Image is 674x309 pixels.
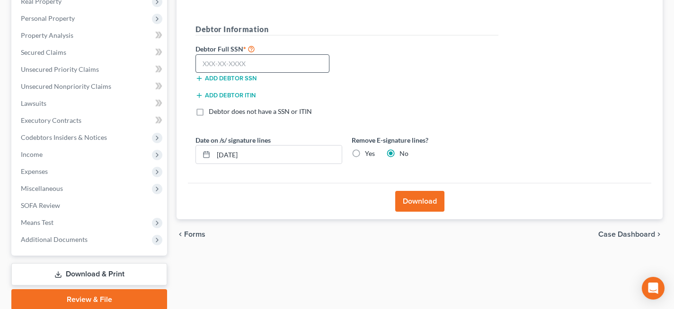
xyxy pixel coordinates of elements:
[191,43,347,54] label: Debtor Full SSN
[395,191,444,212] button: Download
[21,82,111,90] span: Unsecured Nonpriority Claims
[195,92,256,99] button: Add debtor ITIN
[184,231,205,238] span: Forms
[21,167,48,175] span: Expenses
[21,116,81,124] span: Executory Contracts
[21,31,73,39] span: Property Analysis
[213,146,342,163] input: MM/DD/YYYY
[13,197,167,214] a: SOFA Review
[21,65,99,73] span: Unsecured Priority Claims
[195,75,257,82] button: Add debtor SSN
[177,231,218,238] button: chevron_left Forms
[195,54,329,73] input: XXX-XX-XXXX
[655,231,663,238] i: chevron_right
[209,107,312,116] label: Debtor does not have a SSN or ITIN
[598,231,663,238] a: Case Dashboard chevron_right
[21,99,46,107] span: Lawsuits
[598,231,655,238] span: Case Dashboard
[13,44,167,61] a: Secured Claims
[21,133,107,141] span: Codebtors Insiders & Notices
[21,184,63,192] span: Miscellaneous
[21,150,43,158] span: Income
[399,149,408,158] label: No
[11,263,167,285] a: Download & Print
[177,231,184,238] i: chevron_left
[365,149,375,158] label: Yes
[21,48,66,56] span: Secured Claims
[21,218,53,226] span: Means Test
[21,201,60,209] span: SOFA Review
[13,61,167,78] a: Unsecured Priority Claims
[352,135,498,145] label: Remove E-signature lines?
[13,95,167,112] a: Lawsuits
[13,27,167,44] a: Property Analysis
[195,135,271,145] label: Date on /s/ signature lines
[642,277,665,300] div: Open Intercom Messenger
[21,14,75,22] span: Personal Property
[195,24,498,35] h5: Debtor Information
[21,235,88,243] span: Additional Documents
[13,112,167,129] a: Executory Contracts
[13,78,167,95] a: Unsecured Nonpriority Claims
